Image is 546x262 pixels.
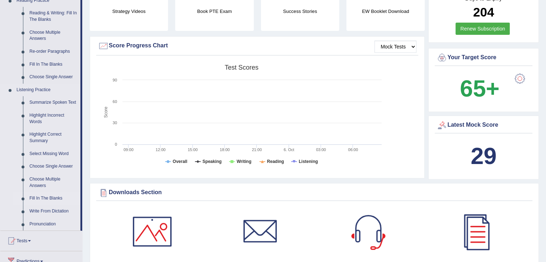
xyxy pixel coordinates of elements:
[225,64,258,71] tspan: Test scores
[123,148,134,152] text: 09:00
[299,159,318,164] tspan: Listening
[26,109,80,128] a: Highlight Incorrect Words
[316,148,326,152] text: 03:00
[26,96,80,109] a: Summarize Spoken Text
[26,58,80,71] a: Fill In The Blanks
[473,5,494,19] b: 204
[26,173,80,192] a: Choose Multiple Answers
[26,192,80,205] a: Fill In The Blanks
[26,160,80,173] a: Choose Single Answer
[13,84,80,97] a: Listening Practice
[26,148,80,160] a: Select Missing Word
[113,78,117,82] text: 90
[267,159,284,164] tspan: Reading
[346,8,425,15] h4: EW Booklet Download
[113,99,117,104] text: 60
[98,41,416,51] div: Score Progress Chart
[26,7,80,26] a: Reading & Writing: Fill In The Blanks
[471,143,496,169] b: 29
[237,159,251,164] tspan: Writing
[202,159,221,164] tspan: Speaking
[26,26,80,45] a: Choose Multiple Answers
[252,148,262,152] text: 21:00
[261,8,339,15] h4: Success Stories
[26,71,80,84] a: Choose Single Answer
[26,205,80,218] a: Write From Dictation
[175,8,253,15] h4: Book PTE Exam
[26,45,80,58] a: Re-order Paragraphs
[103,107,108,118] tspan: Score
[90,8,168,15] h4: Strategy Videos
[156,148,166,152] text: 12:00
[348,148,358,152] text: 06:00
[437,52,531,63] div: Your Target Score
[98,187,531,198] div: Downloads Section
[115,142,117,146] text: 0
[188,148,198,152] text: 15:00
[113,121,117,125] text: 30
[284,148,294,152] tspan: 6. Oct
[437,120,531,131] div: Latest Mock Score
[456,23,510,35] a: Renew Subscription
[0,231,82,249] a: Tests
[173,159,187,164] tspan: Overall
[26,218,80,231] a: Pronunciation
[460,75,499,102] b: 65+
[220,148,230,152] text: 18:00
[26,128,80,147] a: Highlight Correct Summary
